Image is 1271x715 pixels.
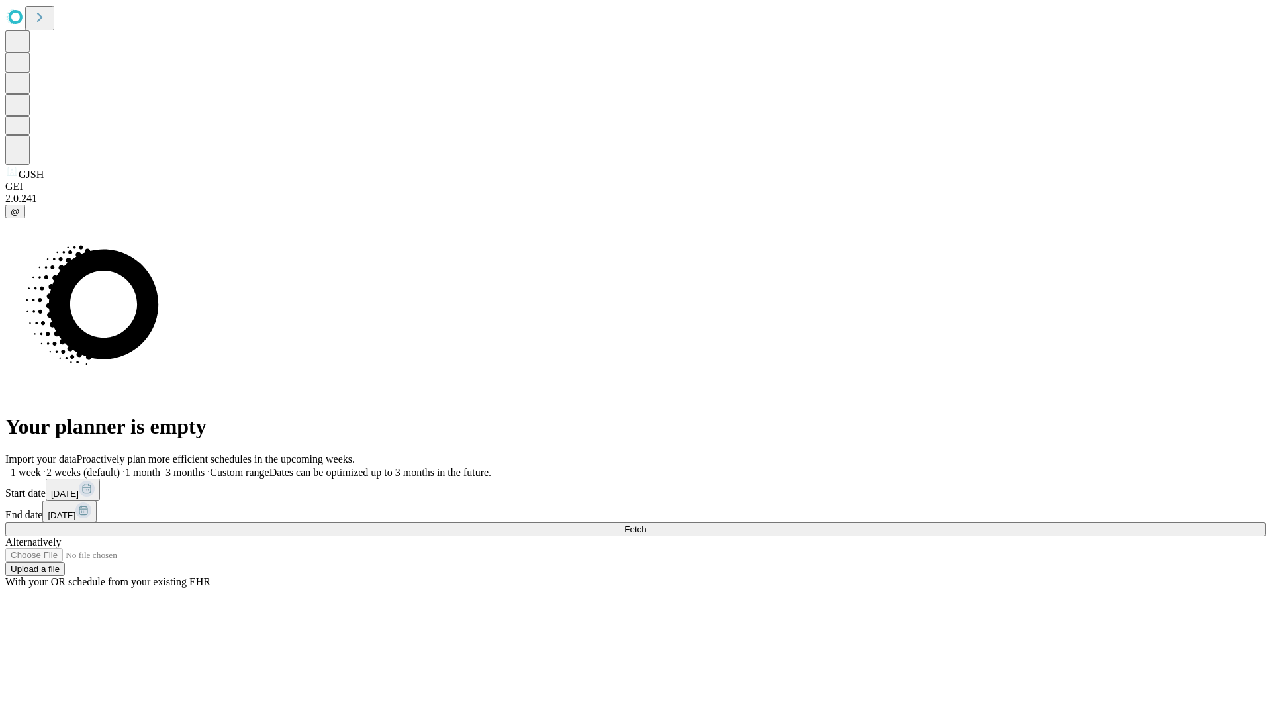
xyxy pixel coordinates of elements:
span: 1 week [11,467,41,478]
span: 1 month [125,467,160,478]
span: [DATE] [48,510,75,520]
span: Fetch [624,524,646,534]
span: GJSH [19,169,44,180]
div: GEI [5,181,1266,193]
button: @ [5,205,25,218]
h1: Your planner is empty [5,414,1266,439]
button: [DATE] [46,479,100,501]
button: Fetch [5,522,1266,536]
span: Proactively plan more efficient schedules in the upcoming weeks. [77,453,355,465]
div: 2.0.241 [5,193,1266,205]
span: Alternatively [5,536,61,548]
div: End date [5,501,1266,522]
span: With your OR schedule from your existing EHR [5,576,211,587]
button: Upload a file [5,562,65,576]
span: @ [11,207,20,216]
span: Import your data [5,453,77,465]
span: 3 months [165,467,205,478]
span: [DATE] [51,489,79,499]
span: 2 weeks (default) [46,467,120,478]
span: Dates can be optimized up to 3 months in the future. [269,467,491,478]
button: [DATE] [42,501,97,522]
span: Custom range [210,467,269,478]
div: Start date [5,479,1266,501]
